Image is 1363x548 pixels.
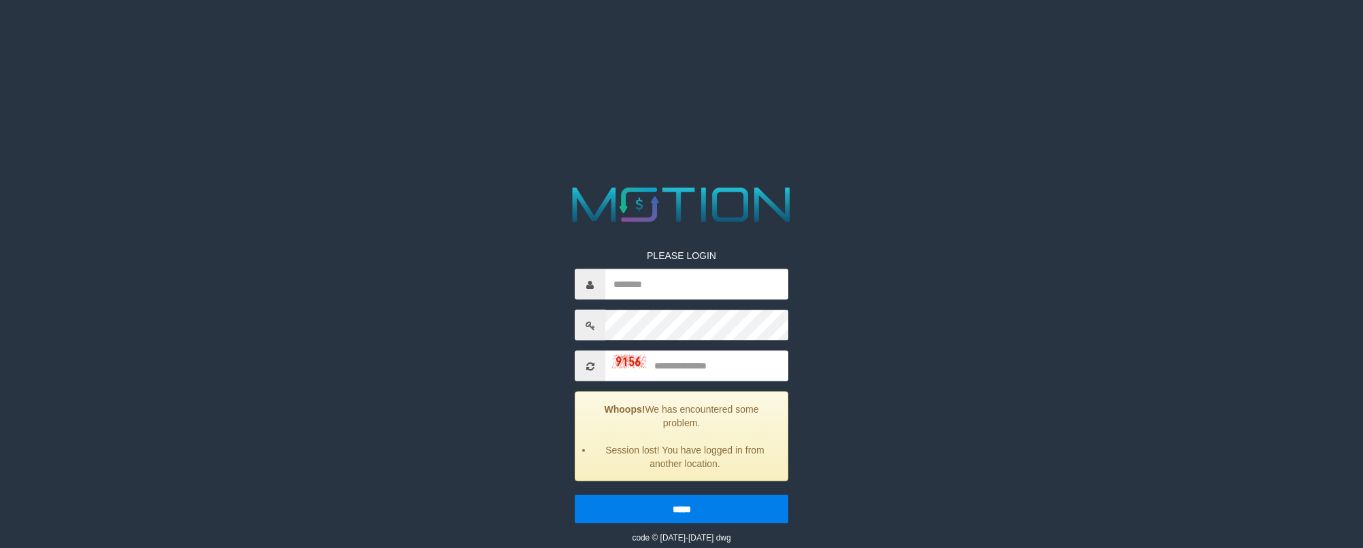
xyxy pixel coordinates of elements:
[592,443,777,470] li: Session lost! You have logged in from another location.
[612,355,646,369] img: captcha
[562,182,801,228] img: MOTION_logo.png
[605,404,645,415] strong: Whoops!
[575,392,788,481] div: We has encountered some problem.
[575,249,788,262] p: PLEASE LOGIN
[632,533,730,543] small: code © [DATE]-[DATE] dwg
